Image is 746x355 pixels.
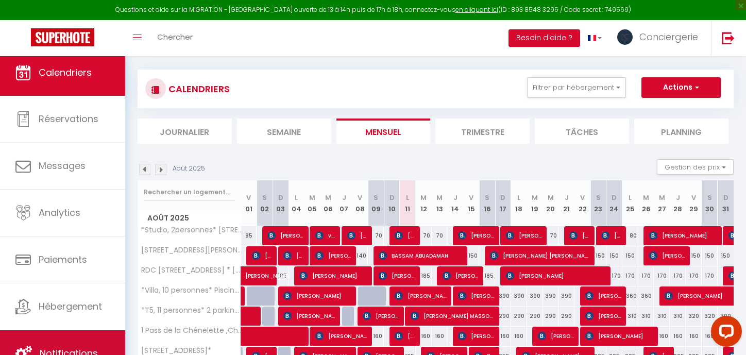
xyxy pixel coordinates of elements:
div: 150 [718,246,734,265]
div: 390 [527,286,543,306]
th: 29 [686,180,702,226]
span: [PERSON_NAME] [315,326,368,346]
div: 185 [416,266,432,285]
div: 170 [606,266,622,285]
span: [PERSON_NAME] van Willenswaard [363,306,400,326]
img: Super Booking [31,28,94,46]
abbr: V [469,193,473,202]
span: [PERSON_NAME] [395,326,416,346]
span: [PERSON_NAME] [267,226,304,245]
li: Planning [634,119,728,144]
span: [PERSON_NAME] [283,246,304,265]
abbr: S [596,193,601,202]
div: 160 [432,327,448,346]
span: [PERSON_NAME] [315,246,352,265]
button: Besoin d'aide ? [508,29,580,47]
div: 310 [622,307,638,326]
div: 150 [702,246,718,265]
div: 320 [702,307,718,326]
div: 290 [558,307,574,326]
div: 70 [543,226,559,245]
th: 30 [702,180,718,226]
div: 70 [416,226,432,245]
th: 21 [558,180,574,226]
a: [PERSON_NAME] [241,266,257,286]
span: [PERSON_NAME] [379,266,416,285]
th: 24 [606,180,622,226]
abbr: M [532,193,538,202]
div: 150 [463,246,479,265]
abbr: V [691,193,696,202]
li: Journalier [138,119,232,144]
div: 320 [686,307,702,326]
div: 150 [606,246,622,265]
th: 17 [495,180,511,226]
abbr: S [485,193,489,202]
th: 05 [304,180,320,226]
th: 19 [527,180,543,226]
abbr: M [420,193,427,202]
div: 150 [590,246,606,265]
span: Conciergerie [639,30,698,43]
th: 22 [574,180,590,226]
span: Calendriers [39,66,92,79]
span: [PERSON_NAME] [585,326,654,346]
span: [PERSON_NAME] [601,226,622,245]
span: [PERSON_NAME] [245,261,293,280]
span: *Studio, 2personnes* [STREET_ADDRESS] [140,226,243,234]
span: [PERSON_NAME] [395,226,416,245]
abbr: D [612,193,617,202]
div: 310 [654,307,670,326]
abbr: D [500,193,505,202]
abbr: M [643,193,649,202]
div: 310 [638,307,654,326]
abbr: M [325,193,331,202]
abbr: S [262,193,267,202]
span: [PERSON_NAME] [506,226,543,245]
th: 06 [320,180,336,226]
abbr: S [707,193,712,202]
div: 300 [718,307,734,326]
span: [PERSON_NAME] [458,326,495,346]
img: logout [722,31,735,44]
div: 160 [416,327,432,346]
div: 160 [495,327,511,346]
a: en cliquant ici [455,5,498,14]
div: 310 [670,307,686,326]
div: 160 [368,327,384,346]
th: 04 [289,180,304,226]
abbr: J [565,193,569,202]
abbr: J [676,193,680,202]
input: Rechercher un logement... [144,183,235,201]
div: 290 [495,307,511,326]
th: 08 [352,180,368,226]
span: [PERSON_NAME] [PERSON_NAME] [490,246,591,265]
abbr: D [278,193,283,202]
div: 160 [686,327,702,346]
span: 1 Pass de la Chénelette ,Chessy * [MEDICAL_DATA], 7 personnes* [140,327,243,334]
abbr: M [548,193,554,202]
th: 12 [416,180,432,226]
div: 360 [638,286,654,306]
th: 13 [432,180,448,226]
div: 140 [352,246,368,265]
div: 170 [622,266,638,285]
span: [STREET_ADDRESS]* [140,347,211,354]
span: [PERSON_NAME] [443,266,480,285]
abbr: M [309,193,315,202]
div: 170 [670,266,686,285]
div: 85 [241,226,257,245]
span: [PERSON_NAME] FIN [395,286,448,306]
span: [PERSON_NAME] [649,226,718,245]
img: ... [617,29,633,45]
th: 15 [463,180,479,226]
th: 11 [400,180,416,226]
th: 20 [543,180,559,226]
h3: CALENDRIERS [166,77,230,100]
span: Chercher [157,31,193,42]
span: [PERSON_NAME] [252,246,273,265]
span: [PERSON_NAME] [299,266,368,285]
th: 18 [511,180,527,226]
abbr: D [723,193,728,202]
